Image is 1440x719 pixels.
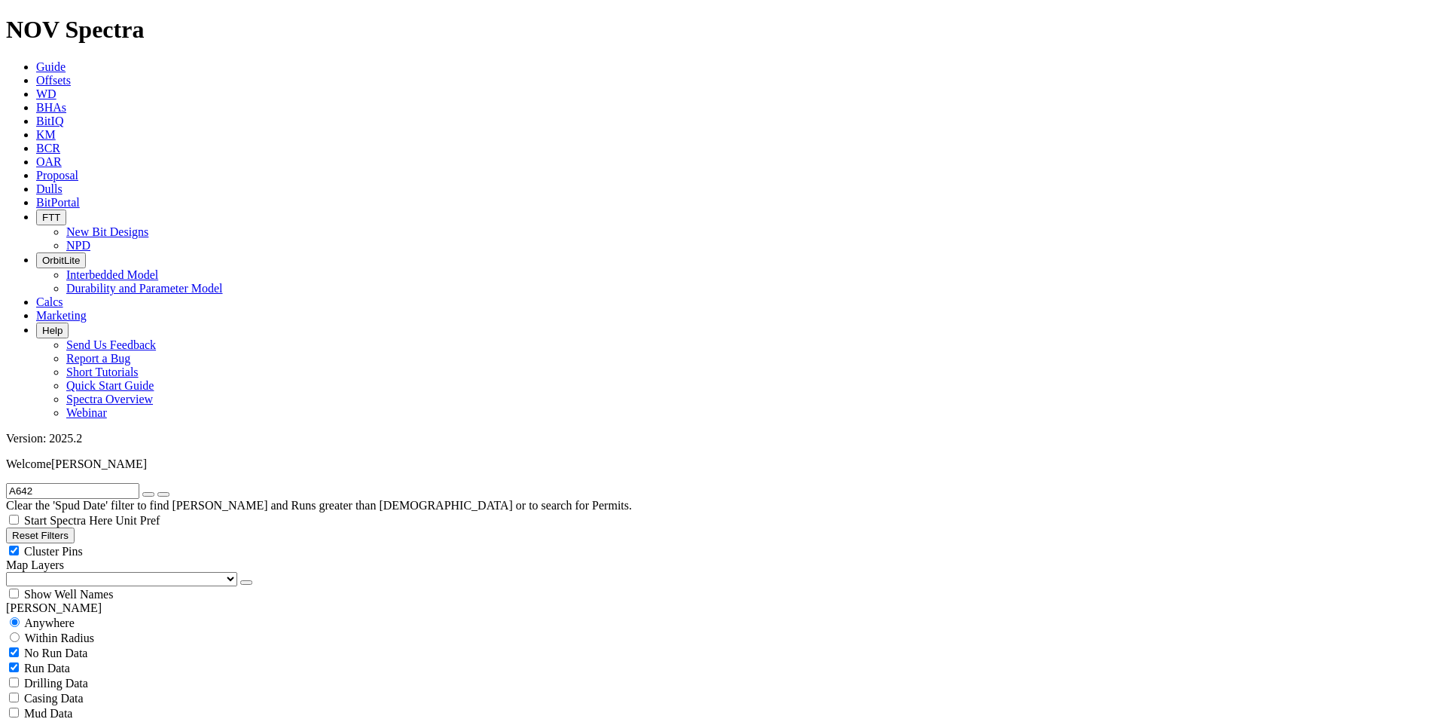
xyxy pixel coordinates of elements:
div: [PERSON_NAME] [6,601,1434,615]
a: OAR [36,155,62,168]
a: Interbedded Model [66,268,158,281]
button: FTT [36,210,66,225]
span: Within Radius [25,632,94,644]
a: KM [36,128,56,141]
a: Short Tutorials [66,366,139,378]
span: Unit Pref [115,514,160,527]
div: Version: 2025.2 [6,432,1434,445]
a: Quick Start Guide [66,379,154,392]
a: Proposal [36,169,78,182]
span: Help [42,325,63,336]
a: Dulls [36,182,63,195]
a: Guide [36,60,66,73]
p: Welcome [6,457,1434,471]
a: WD [36,87,56,100]
a: Calcs [36,295,63,308]
span: FTT [42,212,60,223]
a: Offsets [36,74,71,87]
span: Cluster Pins [24,545,83,558]
a: Spectra Overview [66,393,153,405]
button: Reset Filters [6,528,75,543]
a: BCR [36,142,60,155]
a: New Bit Designs [66,225,148,238]
a: Durability and Parameter Model [66,282,223,295]
span: No Run Data [24,647,87,659]
span: Casing Data [24,692,84,705]
a: BitPortal [36,196,80,209]
button: Help [36,323,69,338]
span: [PERSON_NAME] [51,457,147,470]
a: Webinar [66,406,107,419]
span: Show Well Names [24,588,113,601]
span: OrbitLite [42,255,80,266]
a: Send Us Feedback [66,338,156,351]
span: Drilling Data [24,677,88,690]
span: Clear the 'Spud Date' filter to find [PERSON_NAME] and Runs greater than [DEMOGRAPHIC_DATA] or to... [6,499,632,512]
a: BHAs [36,101,66,114]
input: Start Spectra Here [9,515,19,525]
input: Search [6,483,139,499]
a: Report a Bug [66,352,130,365]
span: Start Spectra Here [24,514,112,527]
span: Anywhere [24,617,75,629]
h1: NOV Spectra [6,16,1434,44]
span: Map Layers [6,558,64,571]
button: OrbitLite [36,252,86,268]
a: BitIQ [36,115,63,127]
a: Marketing [36,309,87,322]
span: Run Data [24,662,70,675]
a: NPD [66,239,90,252]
